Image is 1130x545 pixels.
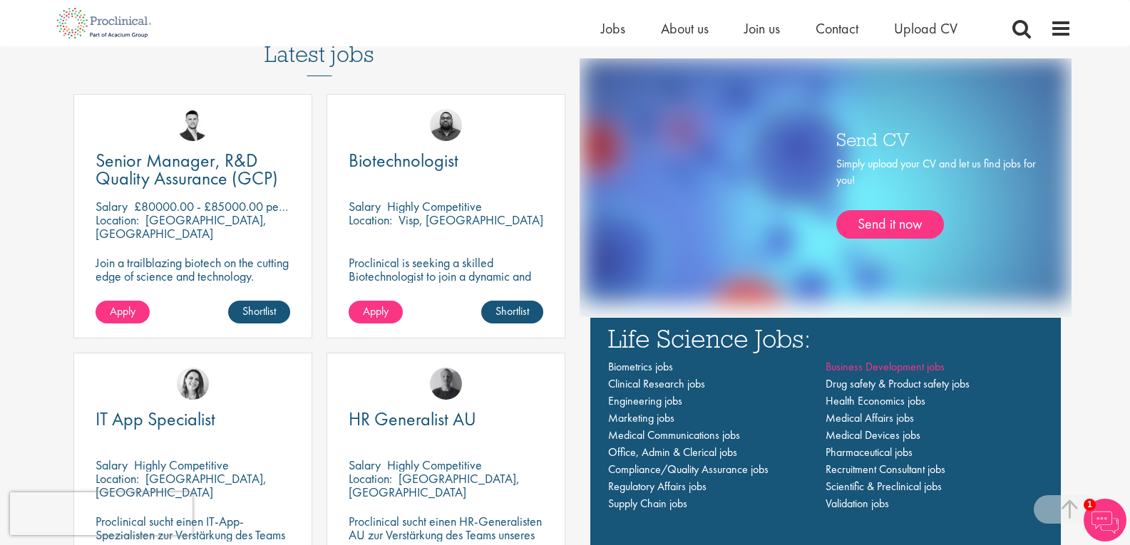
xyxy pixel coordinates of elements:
img: Ashley Bennett [430,109,462,141]
a: Contact [816,19,858,38]
a: Marketing jobs [608,410,674,425]
p: [GEOGRAPHIC_DATA], [GEOGRAPHIC_DATA] [349,470,520,500]
a: Biometrics jobs [608,359,673,374]
a: Medical Affairs jobs [826,410,914,425]
a: Validation jobs [826,496,889,511]
a: Engineering jobs [608,393,682,408]
a: Apply [96,301,150,323]
img: Chatbot [1084,499,1126,541]
p: Highly Competitive [134,457,229,473]
span: Senior Manager, R&D Quality Assurance (GCP) [96,148,278,190]
a: Regulatory Affairs jobs [608,479,707,494]
img: Joshua Godden [177,109,209,141]
span: Location: [349,470,392,487]
a: Join us [744,19,780,38]
span: HR Generalist AU [349,407,476,431]
p: [GEOGRAPHIC_DATA], [GEOGRAPHIC_DATA] [96,212,267,242]
a: Medical Devices jobs [826,427,920,442]
span: Salary [349,198,381,214]
iframe: reCAPTCHA [10,492,192,535]
span: IT App Specialist [96,407,215,431]
img: one [582,58,1069,303]
img: Felix Zimmer [430,368,462,400]
span: Location: [349,212,392,228]
a: Business Development jobs [826,359,945,374]
a: Upload CV [894,19,957,38]
p: Proclinical is seeking a skilled Biotechnologist to join a dynamic and innovative team on a contr... [349,256,543,296]
a: Supply Chain jobs [608,496,687,511]
div: Simply upload your CV and let us find jobs for you! [836,156,1036,239]
a: HR Generalist AU [349,410,543,428]
img: Nur Ergiydiren [177,368,209,400]
a: Senior Manager, R&D Quality Assurance (GCP) [96,152,290,187]
a: Apply [349,301,403,323]
a: Shortlist [228,301,290,323]
h3: Life Science Jobs: [608,325,1043,351]
a: IT App Specialist [96,410,290,428]
a: Clinical Research jobs [608,376,705,391]
a: Shortlist [481,301,543,323]
a: Drug safety & Product safety jobs [826,376,970,391]
a: Biotechnologist [349,152,543,170]
span: Salary [96,198,128,214]
a: Office, Admin & Clerical jobs [608,445,737,460]
p: £80000.00 - £85000.00 per annum [134,198,317,214]
span: Biotechnologist [349,148,458,172]
p: [GEOGRAPHIC_DATA], [GEOGRAPHIC_DATA] [96,470,267,500]
span: Apply [110,303,135,318]
a: Compliance/Quality Assurance jobs [608,462,769,477]
p: Join a trailblazing biotech on the cutting edge of science and technology. [96,256,290,283]
p: Visp, [GEOGRAPHIC_DATA] [399,212,543,228]
span: Salary [349,457,381,473]
span: 1 [1084,499,1096,511]
a: Pharmaceutical jobs [826,445,913,460]
span: Salary [96,457,128,473]
span: Location: [96,470,139,487]
p: Highly Competitive [387,457,482,473]
nav: Main navigation [608,358,1043,512]
a: Recruitment Consultant jobs [826,462,945,477]
p: Highly Competitive [387,198,482,214]
span: Location: [96,212,139,228]
a: Jobs [601,19,625,38]
a: Health Economics jobs [826,393,925,408]
a: About us [661,19,709,38]
h3: Send CV [836,130,1036,148]
a: Scientific & Preclinical jobs [826,479,942,494]
span: Apply [363,303,389,318]
a: Medical Communications jobs [608,427,740,442]
a: Send it now [836,210,944,239]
